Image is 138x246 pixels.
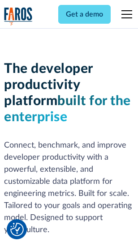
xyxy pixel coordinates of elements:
[4,94,131,124] span: built for the enterprise
[4,61,134,125] h1: The developer productivity platform
[10,223,24,236] button: Cookie Settings
[4,7,33,25] img: Logo of the analytics and reporting company Faros.
[58,5,111,24] a: Get a demo
[116,4,134,25] div: menu
[4,140,134,236] p: Connect, benchmark, and improve developer productivity with a powerful, extensible, and customiza...
[10,223,24,236] img: Revisit consent button
[4,7,33,25] a: home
